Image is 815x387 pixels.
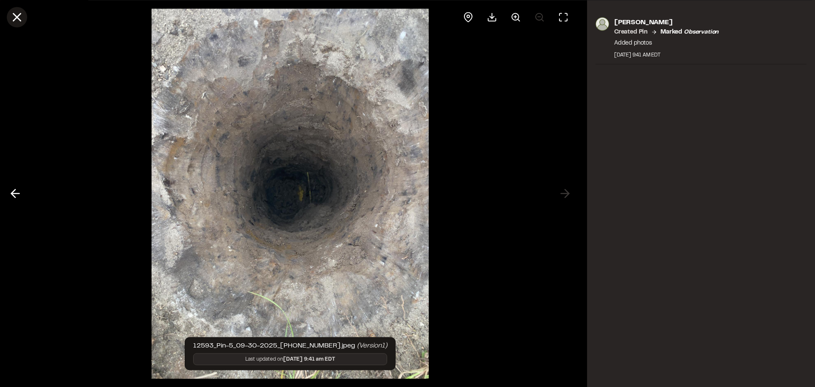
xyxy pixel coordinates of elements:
button: Close modal [7,7,27,27]
div: View pin on map [458,7,478,27]
p: Marked [660,27,719,37]
button: Zoom in [506,7,526,27]
img: photo [596,17,609,31]
p: Added photos [614,38,719,48]
div: [DATE] 9:41 AM EDT [614,51,719,59]
button: Toggle Fullscreen [553,7,573,27]
em: observation [684,29,719,34]
p: [PERSON_NAME] [614,17,719,27]
button: Previous photo [5,184,25,204]
p: Created Pin [614,27,648,37]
